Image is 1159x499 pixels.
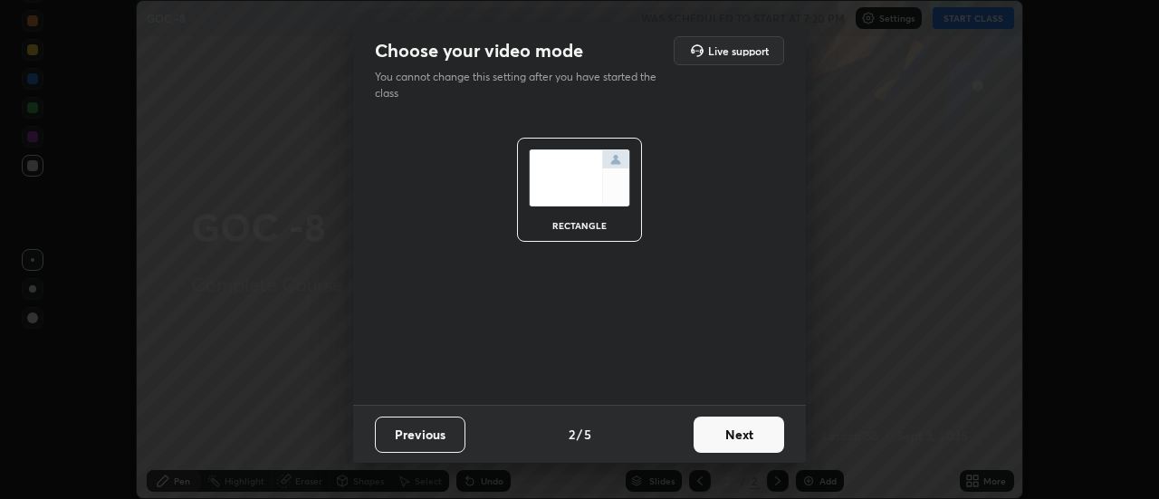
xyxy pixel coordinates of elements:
div: rectangle [543,221,616,230]
h4: 2 [569,425,575,444]
button: Next [694,417,784,453]
h5: Live support [708,45,769,56]
h4: 5 [584,425,591,444]
h4: / [577,425,582,444]
img: normalScreenIcon.ae25ed63.svg [529,149,630,206]
p: You cannot change this setting after you have started the class [375,69,668,101]
button: Previous [375,417,465,453]
h2: Choose your video mode [375,39,583,62]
